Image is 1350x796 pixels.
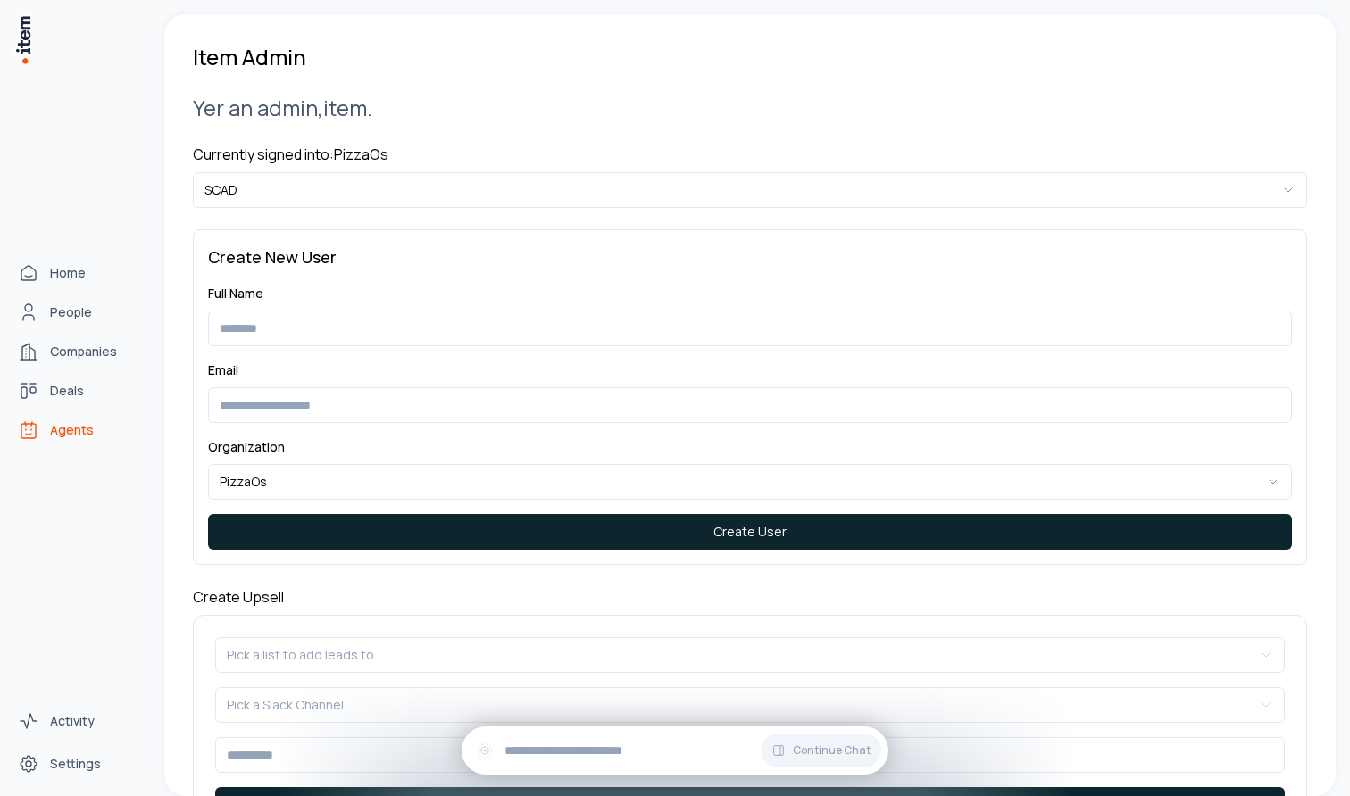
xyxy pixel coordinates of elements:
[50,382,84,400] span: Deals
[11,373,146,409] a: Deals
[208,514,1292,550] button: Create User
[193,43,306,71] h1: Item Admin
[11,412,146,448] a: Agents
[793,743,871,758] span: Continue Chat
[193,93,1307,122] h2: Yer an admin, item .
[11,746,146,782] a: Settings
[462,726,888,775] div: Continue Chat
[11,255,146,291] a: Home
[761,734,881,767] button: Continue Chat
[50,712,95,730] span: Activity
[50,303,92,321] span: People
[208,245,1292,269] h3: Create New User
[11,294,146,330] a: People
[50,343,117,361] span: Companies
[208,285,263,302] label: Full Name
[193,144,1307,165] h4: Currently signed into: PizzaOs
[193,586,1307,608] h4: Create Upsell
[208,361,238,378] label: Email
[50,755,101,773] span: Settings
[11,703,146,739] a: Activity
[50,421,94,439] span: Agents
[50,264,86,282] span: Home
[208,438,285,455] label: Organization
[14,14,32,65] img: Item Brain Logo
[11,334,146,369] a: Companies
